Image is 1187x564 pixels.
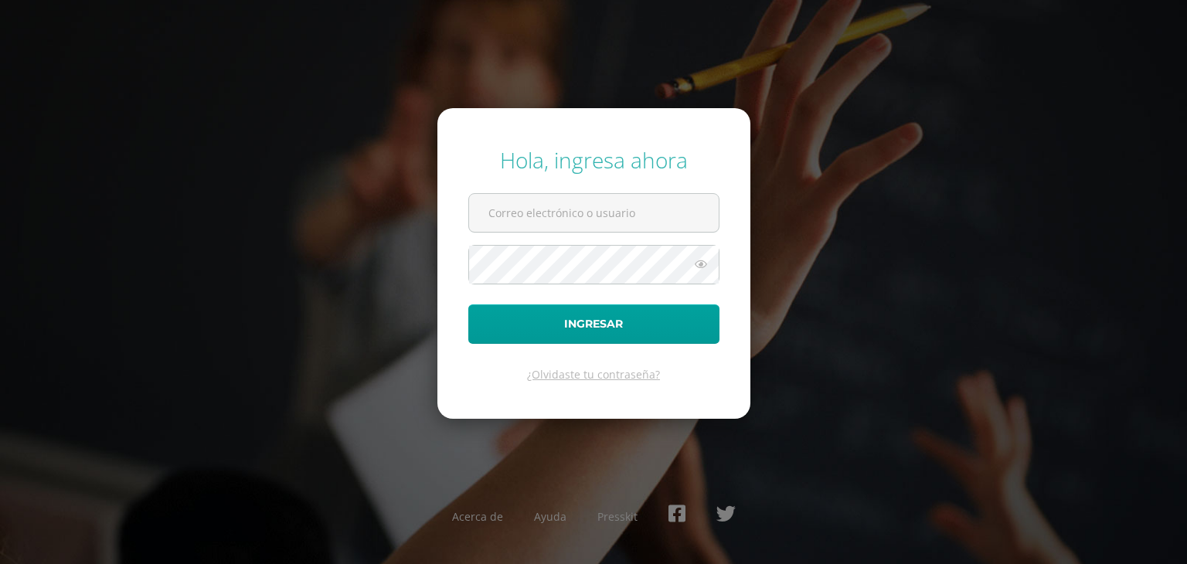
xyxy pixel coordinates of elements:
a: Acerca de [452,509,503,524]
a: ¿Olvidaste tu contraseña? [527,367,660,382]
a: Presskit [597,509,638,524]
div: Hola, ingresa ahora [468,145,719,175]
input: Correo electrónico o usuario [469,194,719,232]
a: Ayuda [534,509,566,524]
button: Ingresar [468,304,719,344]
